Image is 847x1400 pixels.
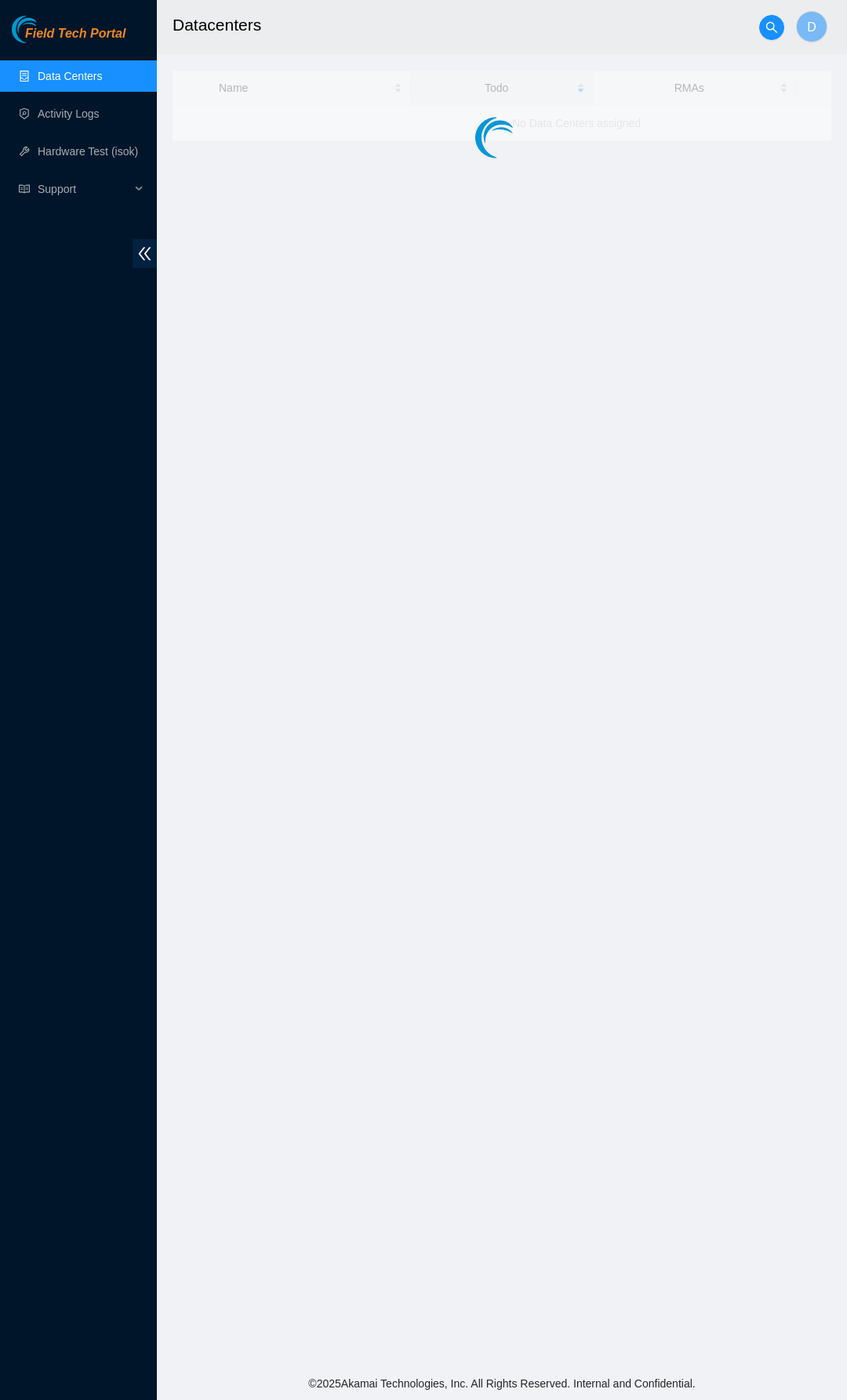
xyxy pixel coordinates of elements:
[38,145,138,158] a: Hardware Test (isok)
[133,239,157,268] span: double-left
[157,1367,847,1400] footer: © 2025 Akamai Technologies, Inc. All Rights Reserved. Internal and Confidential.
[25,27,125,42] span: Field Tech Portal
[38,173,130,205] span: Support
[12,28,125,49] a: Akamai TechnologiesField Tech Portal
[19,184,30,195] span: read
[796,11,827,42] button: D
[807,17,816,37] span: D
[759,15,784,40] button: search
[38,70,102,82] a: Data Centers
[12,16,79,43] img: Akamai Technologies
[38,107,100,120] a: Activity Logs
[760,21,783,34] span: search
